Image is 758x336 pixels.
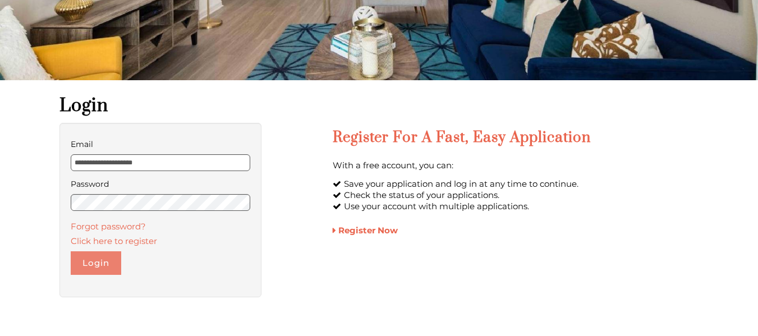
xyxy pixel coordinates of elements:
label: Password [71,177,251,191]
input: password [71,194,251,211]
a: Click here to register [71,236,157,246]
label: Email [71,137,251,151]
input: email [71,154,251,171]
li: Save your application and log in at any time to continue. [333,178,699,190]
h2: Register for a Fast, Easy Application [333,128,699,147]
a: Forgot password? [71,221,146,232]
p: With a free account, you can: [333,158,699,173]
li: Check the status of your applications. [333,190,699,201]
a: Register Now [333,225,398,236]
h1: Login [59,94,699,117]
button: Login [71,251,121,275]
li: Use your account with multiple applications. [333,201,699,212]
